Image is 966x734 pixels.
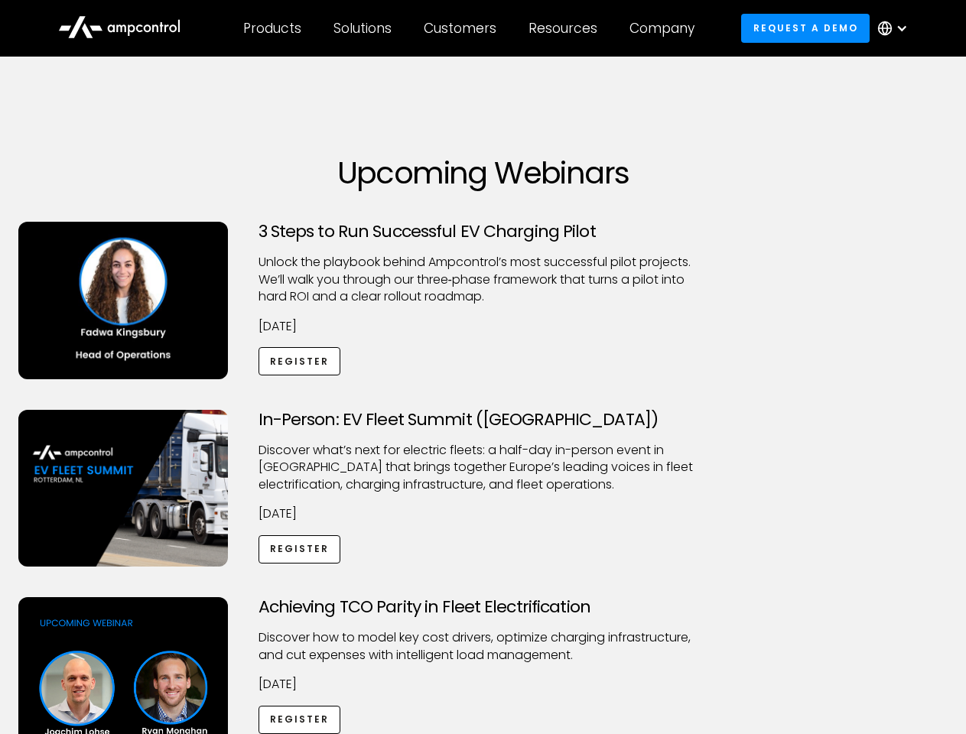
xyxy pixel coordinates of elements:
h1: Upcoming Webinars [18,154,948,191]
p: [DATE] [259,505,708,522]
div: Solutions [333,20,392,37]
div: Customers [424,20,496,37]
div: Resources [529,20,597,37]
h3: Achieving TCO Parity in Fleet Electrification [259,597,708,617]
a: Request a demo [741,14,870,42]
a: Register [259,706,341,734]
p: Unlock the playbook behind Ampcontrol’s most successful pilot projects. We’ll walk you through ou... [259,254,708,305]
p: [DATE] [259,676,708,693]
a: Register [259,347,341,375]
div: Products [243,20,301,37]
h3: In-Person: EV Fleet Summit ([GEOGRAPHIC_DATA]) [259,410,708,430]
div: Company [629,20,694,37]
p: ​Discover what’s next for electric fleets: a half-day in-person event in [GEOGRAPHIC_DATA] that b... [259,442,708,493]
p: Discover how to model key cost drivers, optimize charging infrastructure, and cut expenses with i... [259,629,708,664]
p: [DATE] [259,318,708,335]
h3: 3 Steps to Run Successful EV Charging Pilot [259,222,708,242]
a: Register [259,535,341,563]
